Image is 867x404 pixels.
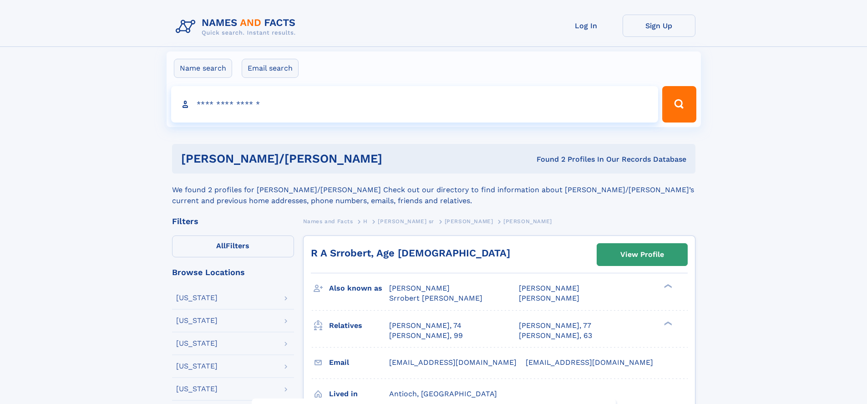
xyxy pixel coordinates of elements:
[176,363,218,370] div: [US_STATE]
[176,340,218,347] div: [US_STATE]
[172,268,294,276] div: Browse Locations
[389,358,517,367] span: [EMAIL_ADDRESS][DOMAIN_NAME]
[519,331,592,341] a: [PERSON_NAME], 63
[172,174,695,206] div: We found 2 profiles for [PERSON_NAME]/[PERSON_NAME] Check out our directory to find information a...
[389,284,450,292] span: [PERSON_NAME]
[620,244,664,265] div: View Profile
[329,281,389,296] h3: Also known as
[519,284,579,292] span: [PERSON_NAME]
[623,15,695,37] a: Sign Up
[242,59,299,78] label: Email search
[176,294,218,302] div: [US_STATE]
[662,283,673,289] div: ❯
[174,59,232,78] label: Name search
[363,215,368,227] a: H
[389,321,461,331] a: [PERSON_NAME], 74
[303,215,353,227] a: Names and Facts
[378,218,434,225] span: [PERSON_NAME] sr
[172,217,294,225] div: Filters
[311,247,510,259] a: R A Srrobert, Age [DEMOGRAPHIC_DATA]
[329,386,389,402] h3: Lived in
[519,294,579,302] span: [PERSON_NAME]
[181,153,460,164] h1: [PERSON_NAME]/[PERSON_NAME]
[445,218,493,225] span: [PERSON_NAME]
[176,385,218,393] div: [US_STATE]
[389,331,463,341] a: [PERSON_NAME], 99
[378,215,434,227] a: [PERSON_NAME] sr
[172,235,294,257] label: Filters
[526,358,653,367] span: [EMAIL_ADDRESS][DOMAIN_NAME]
[662,86,696,123] button: Search Button
[519,321,591,331] a: [PERSON_NAME], 77
[459,154,686,164] div: Found 2 Profiles In Our Records Database
[597,244,687,266] a: View Profile
[216,241,226,250] span: All
[171,86,659,123] input: search input
[172,15,303,39] img: Logo Names and Facts
[389,294,482,302] span: Srrobert [PERSON_NAME]
[662,320,673,326] div: ❯
[503,218,552,225] span: [PERSON_NAME]
[176,317,218,324] div: [US_STATE]
[550,15,623,37] a: Log In
[389,389,497,398] span: Antioch, [GEOGRAPHIC_DATA]
[329,355,389,370] h3: Email
[363,218,368,225] span: H
[445,215,493,227] a: [PERSON_NAME]
[329,318,389,333] h3: Relatives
